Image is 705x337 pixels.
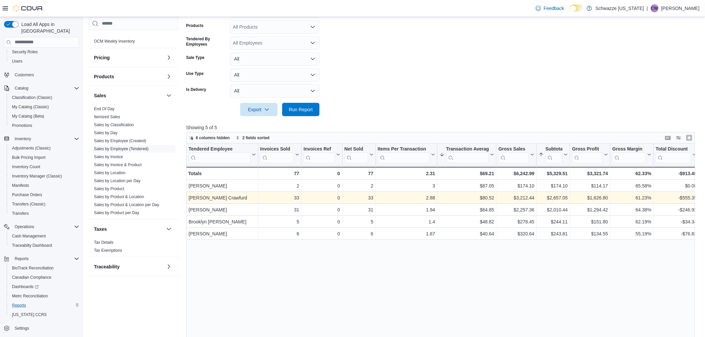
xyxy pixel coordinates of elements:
[12,255,31,263] button: Reports
[260,218,299,226] div: 5
[612,218,651,226] div: 62.19%
[310,40,316,46] button: Open list of options
[9,57,79,65] span: Users
[498,194,534,202] div: $3,212.44
[15,136,31,142] span: Inventory
[7,121,82,130] button: Promotions
[12,324,32,332] a: Settings
[344,230,373,238] div: 6
[233,134,272,142] button: 2 fields sorted
[9,122,35,130] a: Promotions
[12,59,22,64] span: Users
[539,146,568,163] button: Subtotal
[94,39,135,43] a: OCM Weekly Inventory
[9,144,53,152] a: Adjustments (Classic)
[260,146,294,163] div: Invoices Sold
[612,146,646,163] div: Gross Margin
[572,146,603,163] div: Gross Profit
[9,57,25,65] a: Users
[656,146,697,163] button: Total Discount
[9,181,79,189] span: Manifests
[9,112,79,120] span: My Catalog (Beta)
[651,4,659,12] div: Courtney Webb
[9,172,65,180] a: Inventory Manager (Classic)
[15,224,34,229] span: Operations
[9,154,48,162] a: Bulk Pricing Import
[446,146,489,163] div: Transaction Average
[377,194,435,202] div: 2.88
[498,218,534,226] div: $278.45
[186,23,204,28] label: Products
[13,5,43,12] img: Cova
[94,225,107,232] h3: Taxes
[12,233,46,239] span: Cash Management
[304,169,340,177] div: 0
[189,194,256,202] div: [PERSON_NAME] Crawfurd
[304,146,340,163] button: Invoices Ref
[1,323,82,333] button: Settings
[377,206,435,214] div: 1.94
[94,202,159,207] a: Sales by Product & Location per Day
[439,206,494,214] div: $64.85
[94,186,124,191] a: Sales by Product
[377,218,435,226] div: 1.4
[260,146,299,163] button: Invoices Sold
[230,84,320,98] button: All
[344,206,373,214] div: 31
[165,91,173,99] button: Sales
[1,254,82,263] button: Reports
[9,292,79,300] span: Metrc Reconciliation
[94,54,164,61] button: Pricing
[12,183,29,188] span: Manifests
[12,293,48,299] span: Metrc Reconciliation
[260,194,299,202] div: 33
[89,238,178,257] div: Taxes
[9,181,32,189] a: Manifests
[9,292,51,300] a: Metrc Reconciliation
[304,146,335,163] div: Invoices Ref
[94,114,120,119] span: Itemized Sales
[12,275,51,280] span: Canadian Compliance
[9,163,79,171] span: Inventory Count
[612,230,651,238] div: 55.19%
[544,5,564,12] span: Feedback
[165,72,173,80] button: Products
[310,24,316,30] button: Open list of options
[9,163,43,171] a: Inventory Count
[12,71,79,79] span: Customers
[377,230,435,238] div: 1.67
[9,48,79,56] span: Security Roles
[9,122,79,130] span: Promotions
[545,146,562,152] div: Subtotal
[9,311,79,319] span: Washington CCRS
[19,21,79,34] span: Load All Apps in [GEOGRAPHIC_DATA]
[9,283,79,291] span: Dashboards
[189,206,256,214] div: [PERSON_NAME]
[94,170,126,175] a: Sales by Location
[94,122,134,127] a: Sales by Classification
[9,209,31,217] a: Transfers
[89,105,178,219] div: Sales
[15,326,29,331] span: Settings
[9,200,48,208] a: Transfers (Classic)
[9,264,79,272] span: BioTrack Reconciliation
[9,301,29,309] a: Reports
[94,178,141,183] a: Sales by Location per Day
[89,37,178,48] div: OCM
[545,146,562,163] div: Subtotal
[7,162,82,171] button: Inventory Count
[304,218,340,226] div: 0
[498,169,534,177] div: $6,242.99
[7,263,82,273] button: BioTrack Reconciliation
[572,146,608,163] button: Gross Profit
[7,57,82,66] button: Users
[439,218,494,226] div: $48.82
[439,194,494,202] div: $80.52
[498,182,534,190] div: $174.10
[595,4,644,12] p: Schwazze [US_STATE]
[94,106,115,111] a: End Of Day
[344,146,368,152] div: Net Sold
[344,146,373,163] button: Net Sold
